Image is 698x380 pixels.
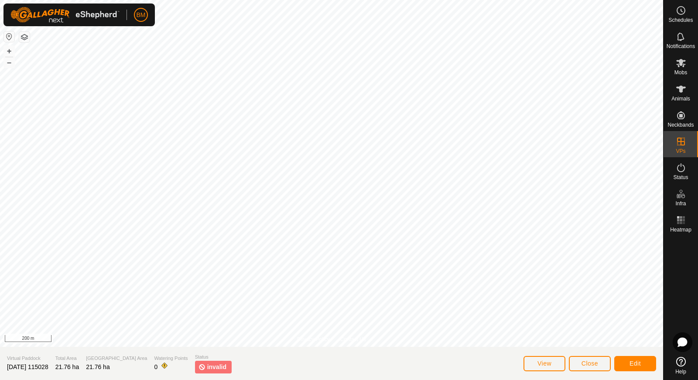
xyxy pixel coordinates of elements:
span: invalid [207,363,226,372]
span: Neckbands [667,122,694,128]
span: Status [673,175,688,180]
a: Help [664,353,698,378]
span: Watering Points [154,355,188,362]
button: Edit [614,356,656,371]
span: Mobs [674,70,687,75]
span: Status [195,353,232,361]
span: VPs [676,149,685,154]
span: [DATE] 115028 [7,363,48,370]
button: View [523,356,565,371]
a: Contact Us [340,335,366,343]
button: Reset Map [4,31,14,42]
span: Virtual Paddock [7,355,48,362]
button: Close [569,356,611,371]
img: invalid [198,363,205,372]
span: Notifications [667,44,695,49]
span: BM [137,10,146,20]
span: 21.76 ha [86,363,110,370]
button: + [4,46,14,56]
span: Help [675,369,686,374]
span: Infra [675,201,686,206]
span: View [537,360,551,367]
span: Animals [671,96,690,101]
a: Privacy Policy [297,335,330,343]
span: Edit [630,360,641,367]
span: 0 [154,363,157,370]
span: Schedules [668,17,693,23]
img: Gallagher Logo [10,7,120,23]
span: Total Area [55,355,79,362]
span: 21.76 ha [55,363,79,370]
button: – [4,57,14,68]
span: [GEOGRAPHIC_DATA] Area [86,355,147,362]
button: Map Layers [19,32,30,42]
span: Heatmap [670,227,691,232]
span: Close [582,360,598,367]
